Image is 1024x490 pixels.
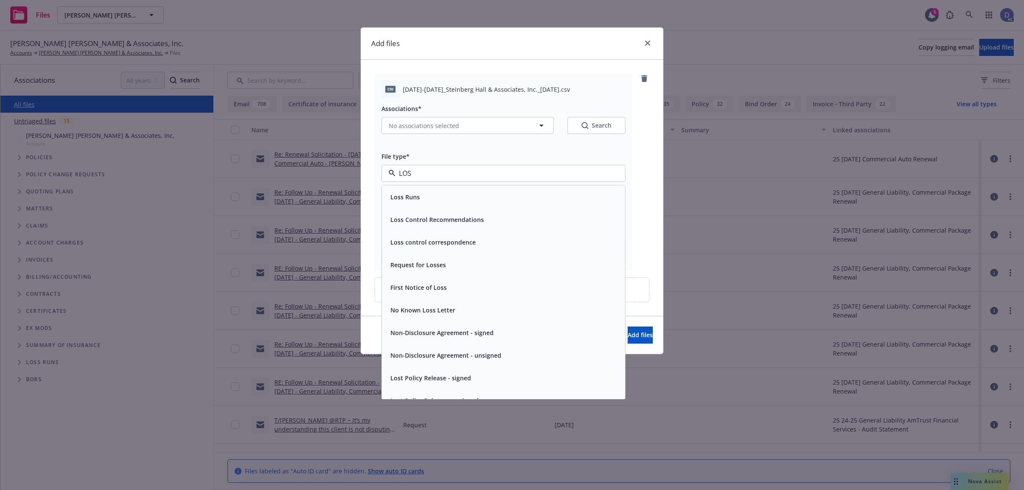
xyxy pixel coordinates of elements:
input: Filter by keyword [396,168,608,178]
button: Loss Control Recommendations [390,215,484,224]
a: remove [639,73,649,84]
span: csv [385,86,396,92]
button: Lost Policy Release - unsigned [390,396,479,405]
span: Add files [628,331,653,339]
button: Non-Disclosure Agreement - signed [390,328,494,337]
span: [DATE]-[DATE]_Steinberg Hall & Associates, Inc._[DATE].csv [403,85,570,94]
div: Upload new files [375,277,649,302]
span: Associations* [381,105,422,113]
button: First Notice of Loss [390,283,447,292]
button: Request for Losses [390,260,446,269]
button: Lost Policy Release - signed [390,373,471,382]
h1: Add files [371,38,400,49]
button: Add files [628,327,653,344]
div: Search [582,121,611,130]
span: File type* [381,152,410,160]
button: Loss Runs [390,192,420,201]
a: close [643,38,653,48]
button: No associations selected [381,117,554,134]
button: No Known Loss Letter [390,306,455,315]
svg: Search [582,122,588,129]
span: No associations selected [389,121,459,130]
button: SearchSearch [567,117,625,134]
button: Loss control correspondence [390,238,476,247]
button: Non-Disclosure Agreement - unsigned [390,351,501,360]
